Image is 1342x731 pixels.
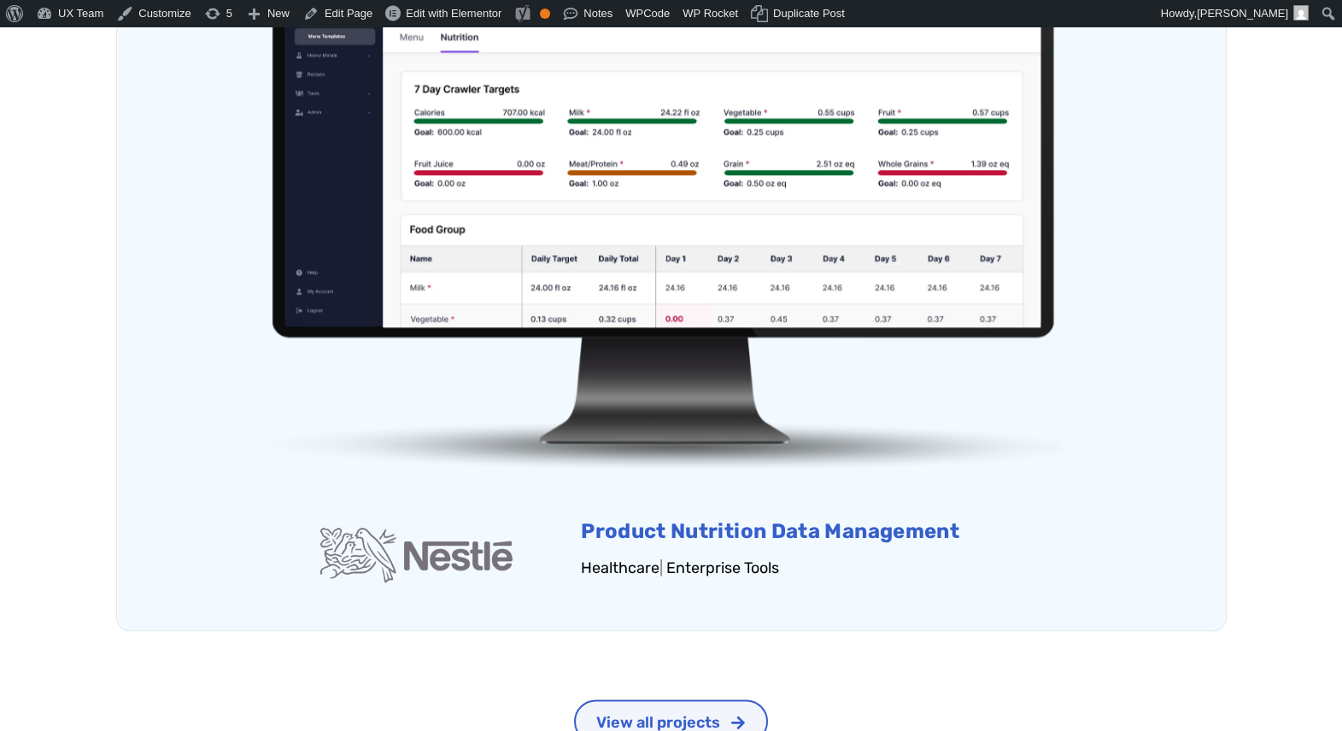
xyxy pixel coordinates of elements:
span: Subscribe to UX Team newsletter. [21,237,665,253]
span: Edit with Elementor [406,7,501,20]
iframe: Chat Widget [1257,649,1342,731]
span: View all projects [596,715,720,730]
span: Last Name [336,1,396,15]
input: Subscribe to UX Team newsletter. [4,240,15,251]
div: OK [540,9,550,19]
span: [PERSON_NAME] [1197,7,1288,20]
